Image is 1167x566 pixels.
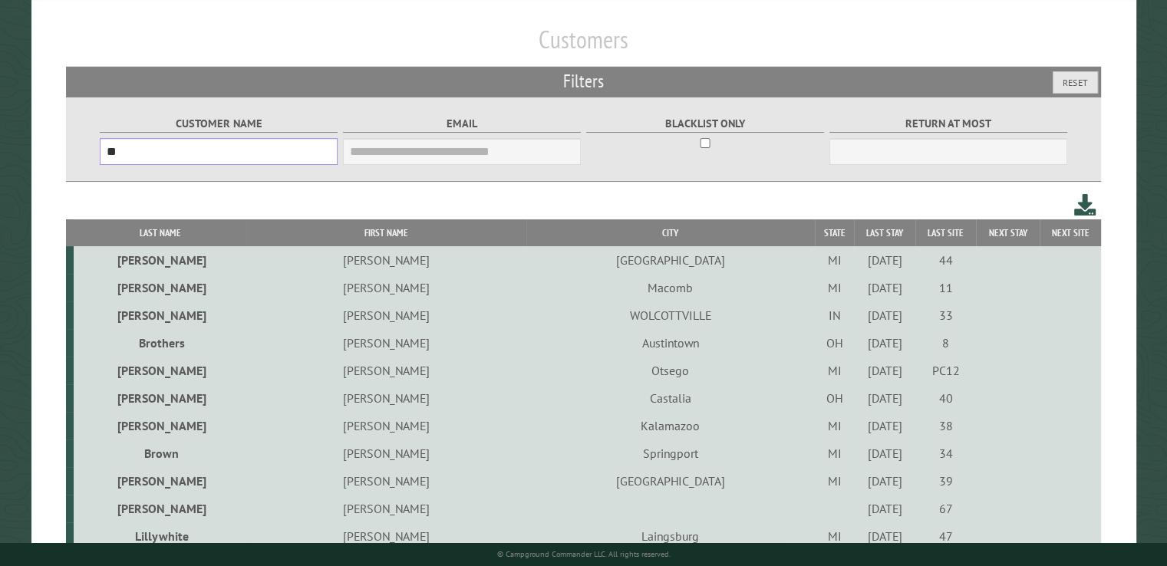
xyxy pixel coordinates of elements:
td: Brown [74,439,246,467]
td: [PERSON_NAME] [246,522,526,550]
div: [DATE] [856,418,913,433]
td: 38 [915,412,976,439]
label: Return at most [829,115,1068,133]
div: [DATE] [856,446,913,461]
div: [DATE] [856,252,913,268]
td: 33 [915,301,976,329]
td: 34 [915,439,976,467]
td: MI [815,246,854,274]
td: MI [815,357,854,384]
th: Last Site [915,219,976,246]
td: 47 [915,522,976,550]
td: [PERSON_NAME] [246,329,526,357]
div: [DATE] [856,308,913,323]
td: [PERSON_NAME] [74,467,246,495]
div: [DATE] [856,501,913,516]
td: 44 [915,246,976,274]
td: Austintown [526,329,815,357]
small: © Campground Commander LLC. All rights reserved. [497,549,671,559]
td: [PERSON_NAME] [246,357,526,384]
div: [DATE] [856,335,913,350]
div: [DATE] [856,280,913,295]
td: IN [815,301,854,329]
td: [PERSON_NAME] [246,439,526,467]
td: 39 [915,467,976,495]
td: Springport [526,439,815,467]
div: [DATE] [856,473,913,489]
th: Last Stay [854,219,915,246]
td: WOLCOTTVILLE [526,301,815,329]
td: Laingsburg [526,522,815,550]
td: [PERSON_NAME] [246,246,526,274]
td: Macomb [526,274,815,301]
td: MI [815,439,854,467]
th: First Name [246,219,526,246]
td: [PERSON_NAME] [246,467,526,495]
h1: Customers [66,25,1101,67]
h2: Filters [66,67,1101,96]
td: [PERSON_NAME] [246,274,526,301]
td: OH [815,329,854,357]
td: Otsego [526,357,815,384]
td: [PERSON_NAME] [74,412,246,439]
th: Next Stay [976,219,1040,246]
td: [PERSON_NAME] [74,495,246,522]
div: [DATE] [856,528,913,544]
td: [PERSON_NAME] [246,495,526,522]
td: 8 [915,329,976,357]
td: Castalia [526,384,815,412]
td: [PERSON_NAME] [74,357,246,384]
label: Email [343,115,582,133]
td: 11 [915,274,976,301]
button: Reset [1053,71,1098,94]
td: MI [815,412,854,439]
td: [PERSON_NAME] [74,246,246,274]
a: Download this customer list (.csv) [1074,191,1096,219]
td: Lillywhite [74,522,246,550]
td: [PERSON_NAME] [246,301,526,329]
td: [GEOGRAPHIC_DATA] [526,246,815,274]
td: MI [815,274,854,301]
td: OH [815,384,854,412]
td: MI [815,522,854,550]
td: [PERSON_NAME] [246,412,526,439]
td: [PERSON_NAME] [74,301,246,329]
td: [PERSON_NAME] [74,384,246,412]
th: Next Site [1040,219,1101,246]
div: [DATE] [856,390,913,406]
td: [PERSON_NAME] [246,384,526,412]
td: [PERSON_NAME] [74,274,246,301]
td: 40 [915,384,976,412]
label: Blacklist only [586,115,825,133]
td: 67 [915,495,976,522]
div: [DATE] [856,363,913,378]
th: City [526,219,815,246]
td: Brothers [74,329,246,357]
th: Last Name [74,219,246,246]
label: Customer Name [100,115,338,133]
td: Kalamazoo [526,412,815,439]
td: MI [815,467,854,495]
td: PC12 [915,357,976,384]
td: [GEOGRAPHIC_DATA] [526,467,815,495]
th: State [815,219,854,246]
